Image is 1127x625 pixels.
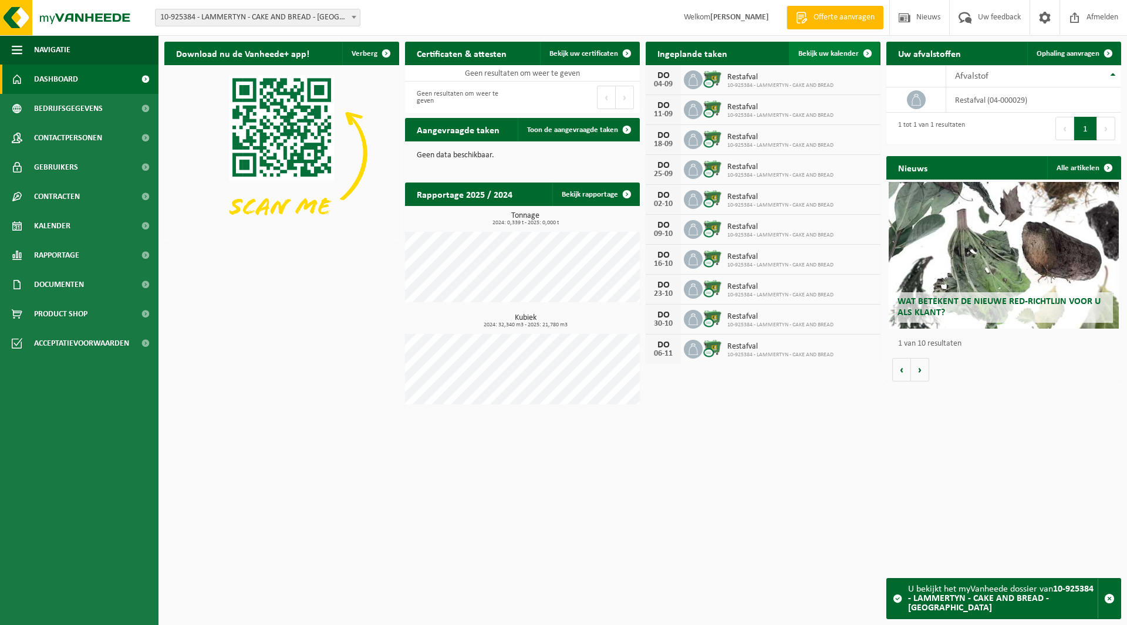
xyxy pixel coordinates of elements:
span: Kalender [34,211,70,241]
span: Contracten [34,182,80,211]
span: Documenten [34,270,84,299]
div: DO [652,131,675,140]
img: WB-0660-CU [703,158,723,178]
span: Restafval [727,73,834,82]
a: Bekijk uw kalender [789,42,879,65]
a: Ophaling aanvragen [1027,42,1120,65]
p: 1 van 10 resultaten [898,340,1115,348]
span: Contactpersonen [34,123,102,153]
span: Toon de aangevraagde taken [527,126,618,134]
span: Restafval [727,163,834,172]
h2: Rapportage 2025 / 2024 [405,183,524,205]
div: DO [652,251,675,260]
div: DO [652,340,675,350]
span: Wat betekent de nieuwe RED-richtlijn voor u als klant? [897,297,1101,317]
span: Dashboard [34,65,78,94]
span: Rapportage [34,241,79,270]
span: 10-925384 - LAMMERTYN - CAKE AND BREAD [727,172,834,179]
div: 18-09 [652,140,675,148]
td: Geen resultaten om weer te geven [405,65,640,82]
strong: 10-925384 - LAMMERTYN - CAKE AND BREAD - [GEOGRAPHIC_DATA] [908,585,1094,613]
div: Geen resultaten om weer te geven [411,85,517,110]
button: Verberg [342,42,398,65]
p: Geen data beschikbaar. [417,151,628,160]
span: Restafval [727,192,834,202]
span: 10-925384 - LAMMERTYN - CAKE AND BREAD [727,262,834,269]
div: 16-10 [652,260,675,268]
span: Offerte aanvragen [811,12,878,23]
span: 2024: 0,339 t - 2025: 0,000 t [411,220,640,226]
span: 10-925384 - LAMMERTYN - CAKE AND BREAD [727,322,834,329]
button: Previous [1055,117,1074,140]
h2: Certificaten & attesten [405,42,518,65]
span: Restafval [727,133,834,142]
span: Product Shop [34,299,87,329]
img: WB-0660-CU [703,278,723,298]
div: 09-10 [652,230,675,238]
a: Toon de aangevraagde taken [518,118,639,141]
span: 10-925384 - LAMMERTYN - CAKE AND BREAD [727,292,834,299]
div: U bekijkt het myVanheede dossier van [908,579,1098,619]
a: Wat betekent de nieuwe RED-richtlijn voor u als klant? [889,182,1119,329]
span: Verberg [352,50,377,58]
h2: Uw afvalstoffen [886,42,973,65]
button: Vorige [892,358,911,381]
span: Bekijk uw kalender [798,50,859,58]
button: Volgende [911,358,929,381]
div: 02-10 [652,200,675,208]
span: 10-925384 - LAMMERTYN - CAKE AND BREAD [727,82,834,89]
div: DO [652,310,675,320]
span: Gebruikers [34,153,78,182]
a: Bekijk rapportage [552,183,639,206]
button: 1 [1074,117,1097,140]
span: 10-925384 - LAMMERTYN - CAKE AND BREAD [727,142,834,149]
h2: Ingeplande taken [646,42,739,65]
a: Bekijk uw certificaten [540,42,639,65]
span: Restafval [727,252,834,262]
div: DO [652,281,675,290]
img: WB-0660-CU [703,188,723,208]
span: 10-925384 - LAMMERTYN - CAKE AND BREAD [727,112,834,119]
img: WB-0660-CU [703,99,723,119]
div: 25-09 [652,170,675,178]
h3: Kubiek [411,314,640,328]
span: Ophaling aanvragen [1037,50,1099,58]
img: WB-0660-CU [703,129,723,148]
h2: Nieuws [886,156,939,179]
div: 30-10 [652,320,675,328]
button: Next [616,86,634,109]
div: 23-10 [652,290,675,298]
span: Bekijk uw certificaten [549,50,618,58]
img: WB-0660-CU [703,308,723,328]
img: WB-0660-CU [703,69,723,89]
span: Restafval [727,103,834,112]
span: 2024: 32,340 m3 - 2025: 21,780 m3 [411,322,640,328]
td: restafval (04-000029) [946,87,1121,113]
div: DO [652,191,675,200]
button: Next [1097,117,1115,140]
div: 04-09 [652,80,675,89]
button: Previous [597,86,616,109]
a: Offerte aanvragen [787,6,883,29]
div: DO [652,71,675,80]
h3: Tonnage [411,212,640,226]
h2: Download nu de Vanheede+ app! [164,42,321,65]
a: Alle artikelen [1047,156,1120,180]
div: 1 tot 1 van 1 resultaten [892,116,965,141]
span: Acceptatievoorwaarden [34,329,129,358]
span: Restafval [727,282,834,292]
span: 10-925384 - LAMMERTYN - CAKE AND BREAD [727,202,834,209]
div: 11-09 [652,110,675,119]
div: DO [652,221,675,230]
h2: Aangevraagde taken [405,118,511,141]
span: 10-925384 - LAMMERTYN - CAKE AND BREAD [727,352,834,359]
span: Restafval [727,312,834,322]
div: DO [652,161,675,170]
span: Afvalstof [955,72,988,81]
span: 10-925384 - LAMMERTYN - CAKE AND BREAD - MECHELEN [156,9,360,26]
strong: [PERSON_NAME] [710,13,769,22]
div: 06-11 [652,350,675,358]
span: Bedrijfsgegevens [34,94,103,123]
img: WB-0660-CU [703,248,723,268]
span: Navigatie [34,35,70,65]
